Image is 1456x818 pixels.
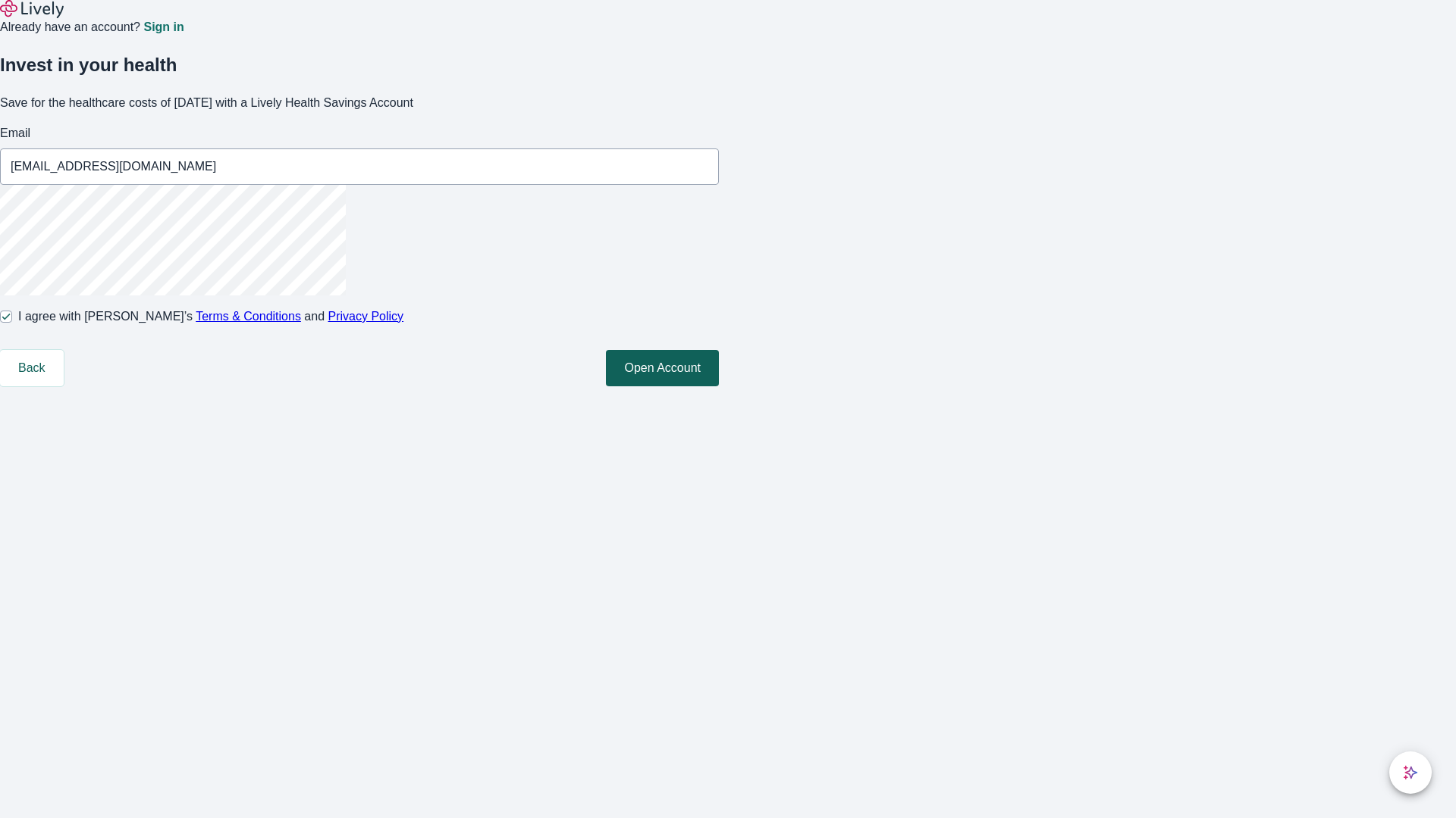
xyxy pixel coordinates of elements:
span: I agree with [PERSON_NAME]’s and [18,308,403,326]
button: Open Account [606,350,719,386]
button: chat [1389,751,1432,794]
a: Privacy Policy [328,310,404,323]
a: Sign in [143,21,184,33]
a: Terms & Conditions [196,310,301,323]
svg: Lively AI Assistant [1403,765,1418,780]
